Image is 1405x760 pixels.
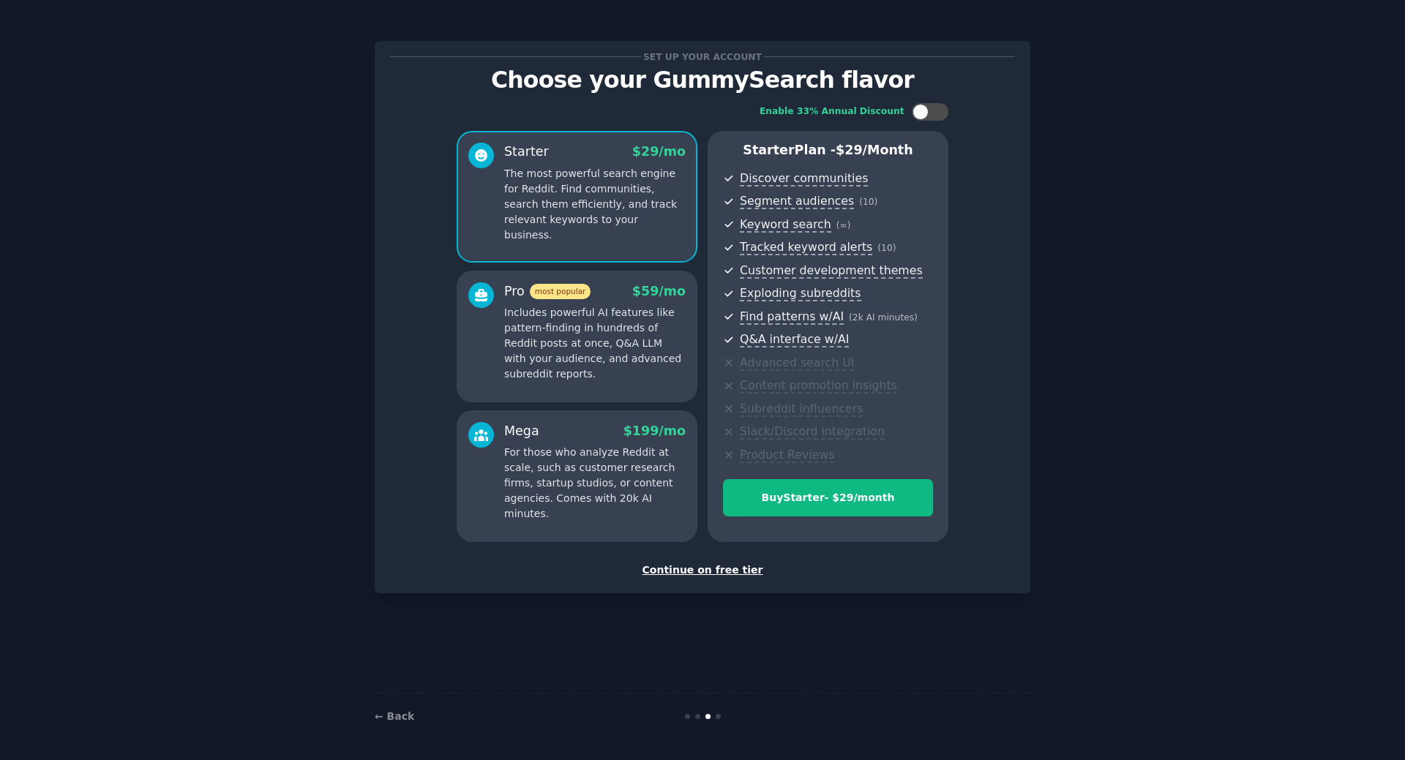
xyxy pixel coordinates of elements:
[740,402,863,417] span: Subreddit influencers
[760,105,904,118] div: Enable 33% Annual Discount
[504,282,591,301] div: Pro
[632,284,686,298] span: $ 59 /mo
[740,171,868,187] span: Discover communities
[723,141,933,159] p: Starter Plan -
[740,263,923,279] span: Customer development themes
[390,67,1015,93] p: Choose your GummySearch flavor
[504,445,686,522] p: For those who analyze Reddit at scale, such as customer research firms, startup studios, or conte...
[375,710,414,722] a: ← Back
[849,312,918,323] span: ( 2k AI minutes )
[740,355,854,371] span: Advanced search UI
[530,284,591,299] span: most popular
[740,378,897,394] span: Content promotion insights
[877,243,896,253] span: ( 10 )
[504,422,539,440] div: Mega
[724,490,932,505] div: Buy Starter - $ 29 /month
[836,143,913,157] span: $ 29 /month
[504,143,549,161] div: Starter
[504,166,686,243] p: The most powerful search engine for Reddit. Find communities, search them efficiently, and track ...
[740,448,834,463] span: Product Reviews
[740,424,885,440] span: Slack/Discord integration
[740,309,844,325] span: Find patterns w/AI
[641,49,765,64] span: Set up your account
[390,563,1015,578] div: Continue on free tier
[836,220,851,230] span: ( ∞ )
[632,144,686,159] span: $ 29 /mo
[723,479,933,516] button: BuyStarter- $29/month
[740,240,872,255] span: Tracked keyword alerts
[740,194,854,209] span: Segment audiences
[623,424,686,438] span: $ 199 /mo
[740,332,849,347] span: Q&A interface w/AI
[859,197,877,207] span: ( 10 )
[740,217,831,233] span: Keyword search
[504,305,686,382] p: Includes powerful AI features like pattern-finding in hundreds of Reddit posts at once, Q&A LLM w...
[740,286,861,301] span: Exploding subreddits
